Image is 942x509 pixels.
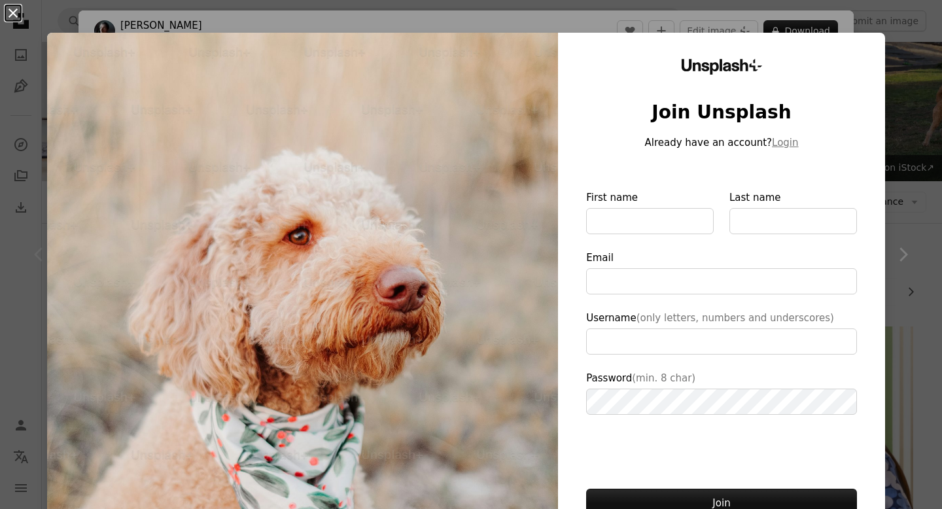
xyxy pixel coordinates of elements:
label: First name [586,190,714,234]
label: Email [586,250,857,294]
span: (min. 8 char) [632,372,695,384]
input: Email [586,268,857,294]
p: Already have an account? [586,135,857,150]
button: Login [772,135,798,150]
label: Username [586,310,857,355]
input: First name [586,208,714,234]
label: Last name [729,190,857,234]
input: Last name [729,208,857,234]
h1: Join Unsplash [586,101,857,124]
label: Password [586,370,857,415]
input: Password(min. 8 char) [586,389,857,415]
input: Username(only letters, numbers and underscores) [586,328,857,355]
span: (only letters, numbers and underscores) [637,312,834,324]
